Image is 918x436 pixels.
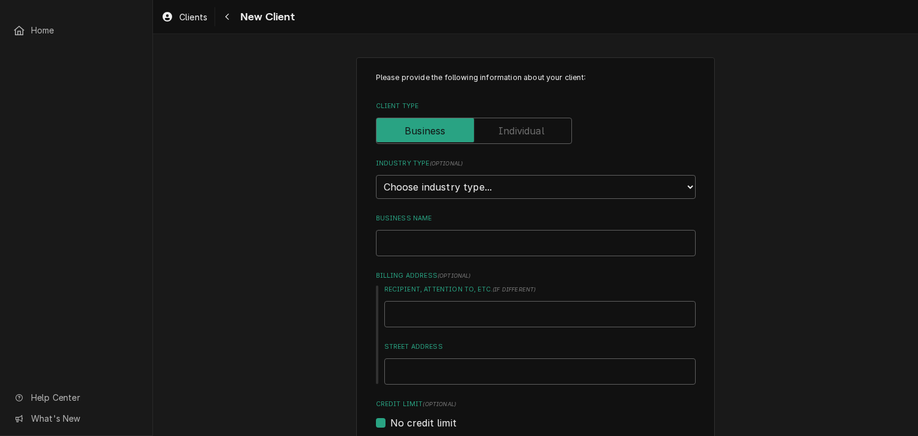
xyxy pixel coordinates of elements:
[376,271,696,281] label: Billing Address
[376,214,696,223] label: Business Name
[376,159,696,199] div: Industry Type
[376,214,696,256] div: Business Name
[376,72,696,83] p: Please provide the following information about your client:
[31,391,138,404] span: Help Center
[423,401,456,407] span: (optional)
[384,285,696,294] label: Recipient, Attention To, etc.
[376,102,696,111] label: Client Type
[376,271,696,385] div: Billing Address
[157,7,212,27] a: Clients
[7,388,145,407] a: Go to Help Center
[376,400,696,409] label: Credit Limit
[376,102,696,144] div: Client Type
[237,9,295,25] span: New Client
[390,416,457,430] label: No credit limit
[437,272,471,279] span: ( optional )
[430,160,463,167] span: ( optional )
[7,409,145,428] a: Go to What's New
[384,285,696,327] div: Recipient, Attention To, etc.
[179,11,207,23] span: Clients
[7,20,145,40] a: Home
[384,342,696,352] label: Street Address
[384,342,696,385] div: Street Address
[31,24,139,36] span: Home
[492,286,535,293] span: ( if different )
[218,7,237,26] button: Navigate back
[31,412,138,425] span: What's New
[376,400,696,430] div: Credit Limit
[376,159,696,168] label: Industry Type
